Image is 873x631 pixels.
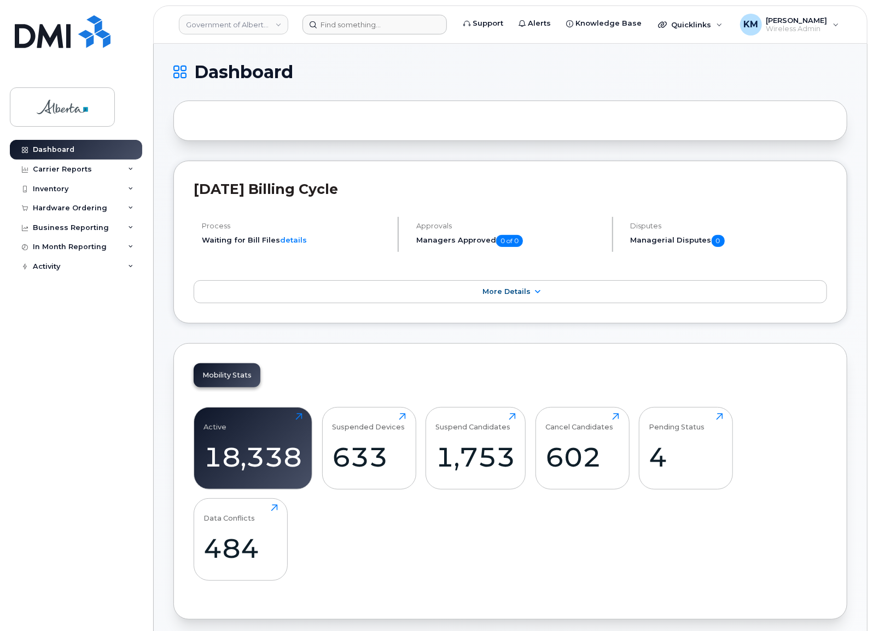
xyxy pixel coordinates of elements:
[416,222,603,230] h4: Approvals
[194,181,827,197] h2: [DATE] Billing Cycle
[204,532,278,564] div: 484
[332,413,405,431] div: Suspended Devices
[545,441,619,473] div: 602
[631,235,827,247] h5: Managerial Disputes
[545,413,613,431] div: Cancel Candidates
[204,504,278,574] a: Data Conflicts484
[712,235,725,247] span: 0
[649,413,705,431] div: Pending Status
[204,441,302,473] div: 18,338
[631,222,827,230] h4: Disputes
[482,287,531,296] span: More Details
[332,413,406,483] a: Suspended Devices633
[436,413,511,431] div: Suspend Candidates
[436,413,516,483] a: Suspend Candidates1,753
[545,413,619,483] a: Cancel Candidates602
[204,413,227,431] div: Active
[416,235,603,247] h5: Managers Approved
[202,222,388,230] h4: Process
[204,504,255,522] div: Data Conflicts
[649,413,723,483] a: Pending Status4
[194,64,293,80] span: Dashboard
[649,441,723,473] div: 4
[280,235,307,244] a: details
[496,235,523,247] span: 0 of 0
[202,235,388,245] li: Waiting for Bill Files
[436,441,516,473] div: 1,753
[332,441,406,473] div: 633
[204,413,302,483] a: Active18,338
